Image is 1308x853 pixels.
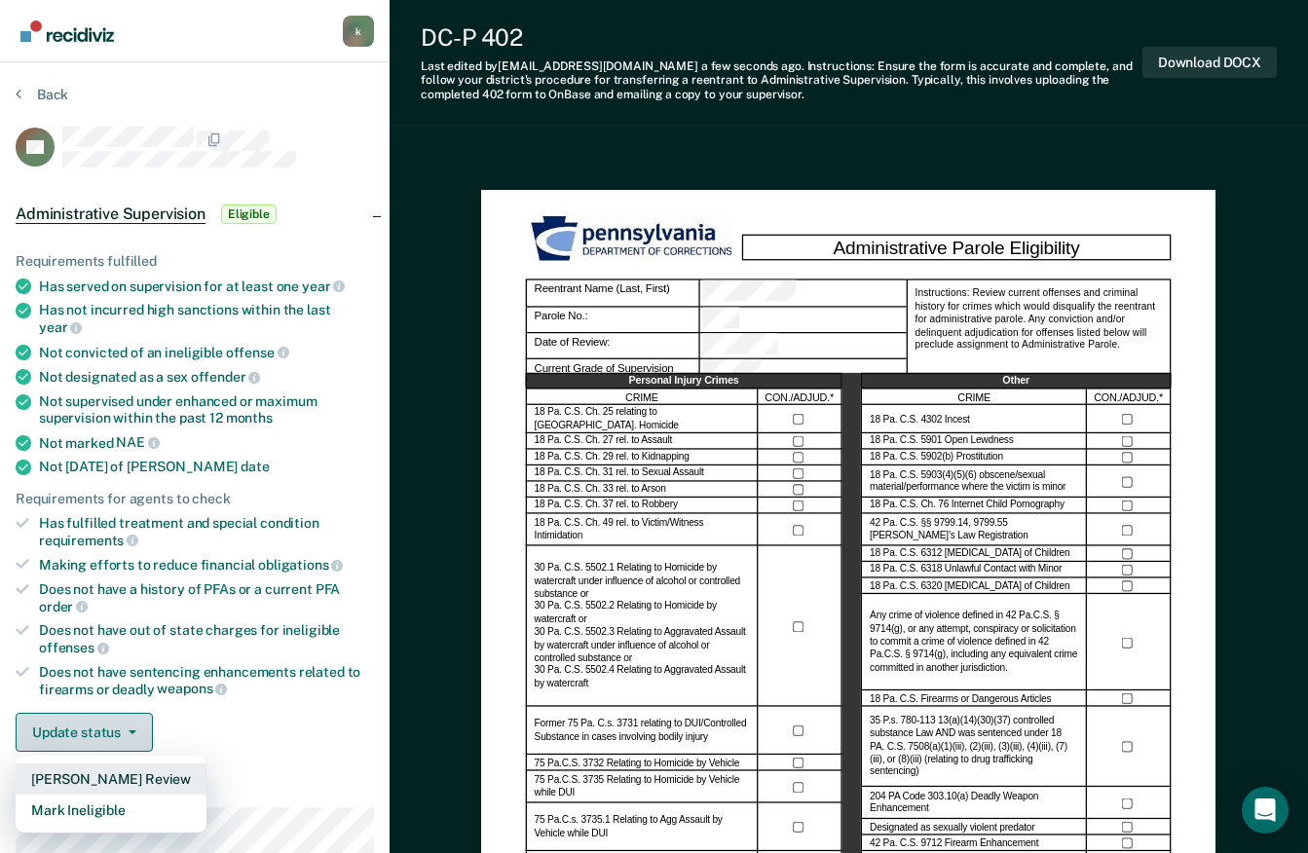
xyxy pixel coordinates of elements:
[302,278,345,294] span: year
[16,86,68,103] button: Back
[1242,787,1289,834] div: Open Intercom Messenger
[16,253,374,270] div: Requirements fulfilled
[535,451,690,464] label: 18 Pa. C.S. Ch. 29 rel. to Kidnapping
[258,557,343,573] span: obligations
[870,469,1078,495] label: 18 Pa. C.S. 5903(4)(5)(6) obscene/sexual material/performance where the victim is minor
[526,307,700,333] div: Parole No.:
[526,389,759,406] div: CRIME
[16,795,206,826] button: Mark Ineligible
[535,467,704,480] label: 18 Pa. C.S. Ch. 31 rel. to Sexual Assault
[39,533,138,548] span: requirements
[700,333,907,359] div: Date of Review:
[742,234,1171,260] div: Administrative Parole Eligibility
[535,500,678,512] label: 18 Pa. C.S. Ch. 37 rel. to Robbery
[241,459,269,474] span: date
[39,302,374,335] div: Has not incurred high sanctions within the last
[116,434,159,450] span: NAE
[870,564,1062,576] label: 18 Pa. C.S. 6318 Unlawful Contact with Minor
[221,204,277,224] span: Eligible
[157,681,227,696] span: weapons
[39,581,374,614] div: Does not have a history of PFAs or a current PFA order
[759,389,842,406] div: CON./ADJUD.*
[535,774,750,799] label: 75 Pa.C.S. 3735 Relating to Homicide by Vehicle while DUI
[700,307,907,333] div: Parole No.:
[526,359,700,386] div: Current Grade of Supervision
[226,345,289,360] span: offense
[870,435,1013,448] label: 18 Pa. C.S. 5901 Open Lewdness
[421,59,1142,101] div: Last edited by [EMAIL_ADDRESS][DOMAIN_NAME] . Instructions: Ensure the form is accurate and compl...
[1087,389,1171,406] div: CON./ADJUD.*
[39,393,374,426] div: Not supervised under enhanced or maximum supervision within the past 12
[343,16,374,47] button: Profile dropdown button
[16,204,206,224] span: Administrative Supervision
[700,279,907,307] div: Reentrant Name (Last, First)
[870,517,1078,542] label: 42 Pa. C.S. §§ 9799.14, 9799.55 [PERSON_NAME]’s Law Registration
[862,373,1172,389] div: Other
[16,763,206,795] button: [PERSON_NAME] Review
[535,757,740,769] label: 75 Pa.C.S. 3732 Relating to Homicide by Vehicle
[870,451,1003,464] label: 18 Pa. C.S. 5902(b) Prostitution
[20,20,114,42] img: Recidiviz
[870,837,1038,850] label: 42 Pa. C.S. 9712 Firearm Enhancement
[535,718,750,743] label: Former 75 Pa. C.s. 3731 relating to DUI/Controlled Substance in cases involving bodily injury
[39,278,374,295] div: Has served on supervision for at least one
[535,815,750,840] label: 75 Pa.C.s. 3735.1 Relating to Agg Assault by Vehicle while DUI
[701,59,802,73] span: a few seconds ago
[870,413,970,426] label: 18 Pa. C.S. 4302 Incest
[535,435,673,448] label: 18 Pa. C.S. Ch. 27 rel. to Assault
[870,611,1078,675] label: Any crime of violence defined in 42 Pa.C.S. § 9714(g), or any attempt, conspiracy or solicitation...
[870,715,1078,779] label: 35 P.s. 780-113 13(a)(14)(30)(37) controlled substance Law AND was sentenced under 18 PA. C.S. 75...
[39,515,374,548] div: Has fulfilled treatment and special condition
[870,821,1034,834] label: Designated as sexually violent predator
[535,483,666,496] label: 18 Pa. C.S. Ch. 33 rel. to Arson
[191,369,261,385] span: offender
[535,517,750,542] label: 18 Pa. C.S. Ch. 49 rel. to Victim/Witness Intimidation
[39,368,374,386] div: Not designated as a sex
[39,319,82,335] span: year
[535,562,750,690] label: 30 Pa. C.S. 5502.1 Relating to Homicide by watercraft under influence of alcohol or controlled su...
[39,434,374,452] div: Not marked
[226,410,273,426] span: months
[870,579,1069,592] label: 18 Pa. C.S. 6320 [MEDICAL_DATA] of Children
[700,359,907,386] div: Current Grade of Supervision
[526,333,700,359] div: Date of Review:
[39,459,374,475] div: Not [DATE] of [PERSON_NAME]
[907,279,1172,386] div: Instructions: Review current offenses and criminal history for crimes which would disqualify the ...
[535,407,750,432] label: 18 Pa. C.S. Ch. 25 relating to [GEOGRAPHIC_DATA]. Homicide
[870,547,1069,560] label: 18 Pa. C.S. 6312 [MEDICAL_DATA] of Children
[870,500,1065,512] label: 18 Pa. C.S. Ch. 76 Internet Child Pornography
[16,713,153,752] button: Update status
[526,279,700,307] div: Reentrant Name (Last, First)
[343,16,374,47] div: k
[16,491,374,507] div: Requirements for agents to check
[39,344,374,361] div: Not convicted of an ineligible
[39,640,109,655] span: offenses
[526,373,842,389] div: Personal Injury Crimes
[870,791,1078,816] label: 204 PA Code 303.10(a) Deadly Weapon Enhancement
[39,556,374,574] div: Making efforts to reduce financial
[39,664,374,697] div: Does not have sentencing enhancements related to firearms or deadly
[39,622,374,655] div: Does not have out of state charges for ineligible
[421,23,1142,52] div: DC-P 402
[1142,47,1277,79] button: Download DOCX
[870,692,1051,705] label: 18 Pa. C.S. Firearms or Dangerous Articles
[862,389,1088,406] div: CRIME
[526,212,742,267] img: PDOC Logo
